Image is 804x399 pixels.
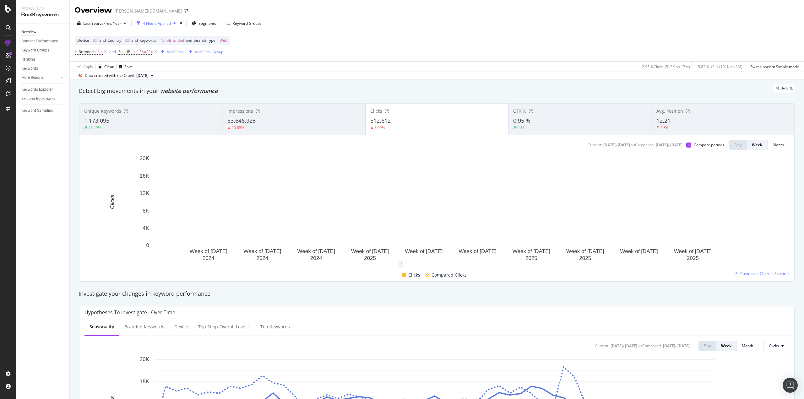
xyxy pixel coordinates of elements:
[734,271,789,276] a: Customize Chart in Explorer
[517,125,525,130] div: 0.13
[21,95,55,102] div: Explorer Bookmarks
[459,248,496,254] text: Week of [DATE]
[186,48,223,56] button: Add Filter Group
[748,62,799,72] button: Switch back to Simple mode
[194,38,215,43] span: Search Type
[740,271,789,276] span: Customize Chart in Explorer
[21,29,36,35] div: Overview
[84,117,109,124] span: 1,173,095
[763,341,789,351] button: Clicks
[297,248,335,254] text: Week of [DATE]
[117,62,133,72] button: Save
[721,343,731,348] div: Week
[75,62,93,72] button: Apply
[21,86,65,93] a: Keywords Explorer
[75,18,129,28] button: Last YearvsPrev. Year
[742,343,753,348] div: Month
[167,49,183,55] div: Add Filter
[124,324,164,330] div: Branded Keywords
[21,86,53,93] div: Keywords Explorer
[735,142,742,148] div: Day
[21,38,65,45] a: Content Performance
[178,20,184,26] div: times
[737,341,758,351] button: Month
[216,38,219,43] span: =
[631,142,655,148] div: vs Compared :
[752,142,762,148] div: Week
[588,142,602,148] div: Current:
[256,255,268,261] text: 2024
[83,21,100,26] span: Last Year
[660,125,668,130] div: 5.84
[21,107,65,114] a: Keyword Sampling
[77,38,89,43] span: Device
[656,117,671,124] span: 12.21
[370,117,391,124] span: 512,612
[513,108,526,114] span: CTR %
[769,343,779,348] span: Clicks
[160,36,184,45] span: Non-Branded
[729,140,747,150] button: Day
[21,107,53,114] div: Keyword Sampling
[405,248,443,254] text: Week of [DATE]
[227,108,253,114] span: Impressions
[143,21,171,26] div: 4 Filters Applied
[694,142,724,148] div: Compare periods
[84,309,175,315] div: Hypotheses to Investigate - Over Time
[227,117,256,124] span: 53,646,928
[84,108,121,114] span: Unique Keywords
[75,49,94,54] span: Is Branded
[198,324,250,330] div: Top Shop-Overall Level 1
[224,18,264,28] button: Keyword Groups
[198,21,216,26] span: Segments
[687,255,699,261] text: 2025
[84,155,785,264] div: A chart.
[370,108,382,114] span: Clicks
[21,95,65,102] a: Explorer Bookmarks
[146,242,149,248] text: 0
[125,36,130,45] span: All
[773,84,795,93] div: legacy label
[174,324,188,330] div: Device
[513,248,550,254] text: Week of [DATE]
[21,5,64,11] div: Analytics
[190,248,227,254] text: Week of [DATE]
[21,65,65,72] a: Keywords
[109,49,116,55] button: and
[136,73,149,78] span: 2025 Sep. 8th
[96,62,114,72] button: Clear
[104,64,114,69] div: Clear
[656,108,683,114] span: Avg. Position
[186,38,192,43] span: and
[158,48,183,56] button: Add Filter
[184,9,188,13] div: arrow-right-arrow-left
[140,378,149,384] text: 15K
[109,195,115,209] text: Clicks
[109,49,116,54] div: and
[90,324,114,330] div: Seasonality
[21,74,59,81] a: More Reports
[90,38,92,43] span: =
[595,343,609,348] div: Current:
[579,255,591,261] text: 2025
[603,142,630,148] div: [DATE] - [DATE]
[134,72,156,79] button: [DATE]
[698,64,742,69] div: 5.82 % URLs ( 191K on 3M )
[525,255,537,261] text: 2025
[85,73,134,78] div: Data crossed with the Crawl
[131,38,138,43] span: and
[374,125,385,130] div: 8.09%
[107,38,121,43] span: Country
[140,155,149,161] text: 20K
[140,356,149,362] text: 20K
[220,36,227,45] span: Web
[716,341,737,351] button: Week
[143,208,149,214] text: 8K
[399,262,404,267] div: 1
[124,64,133,69] div: Save
[663,343,690,348] div: [DATE] - [DATE]
[747,140,768,150] button: Week
[122,38,124,43] span: =
[140,173,149,179] text: 16K
[231,125,244,130] div: 20.65%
